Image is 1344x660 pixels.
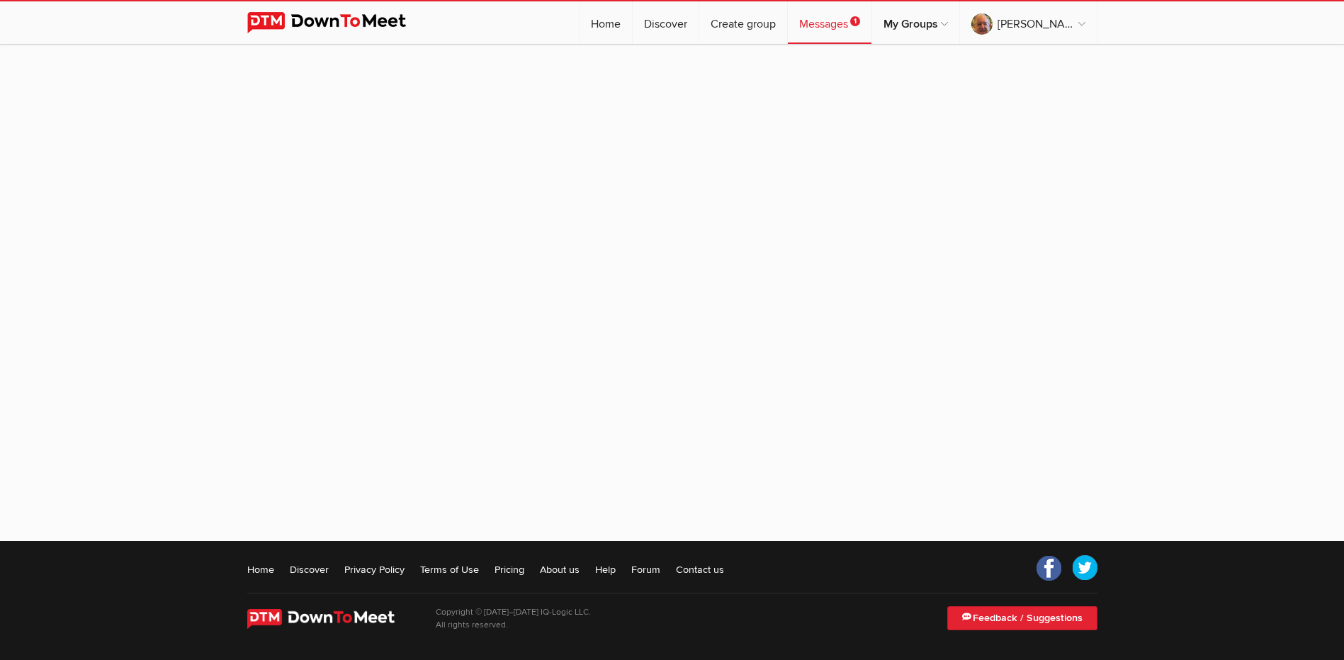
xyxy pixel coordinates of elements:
a: Discover [290,562,329,576]
a: Pricing [495,562,524,576]
a: Home [580,1,632,44]
a: Discover [633,1,699,44]
a: Contact us [676,562,724,576]
a: Create group [699,1,787,44]
a: Feedback / Suggestions [947,606,1097,630]
a: [PERSON_NAME] [960,1,1097,44]
a: Privacy Policy [344,562,405,576]
a: Facebook [1037,555,1062,581]
img: DownToMeet [247,609,415,629]
a: Twitter [1072,555,1097,581]
a: Terms of Use [420,562,479,576]
span: 1 [850,16,860,26]
a: Messages1 [788,1,871,44]
a: About us [540,562,580,576]
img: DownToMeet [247,12,428,33]
a: My Groups [872,1,959,44]
span: 21st [508,622,518,629]
p: Copyright © [DATE]–[DATE] IQ-Logic LLC. All rights reserved. [436,606,591,632]
a: Help [595,562,616,576]
a: Forum [631,562,660,576]
a: Home [247,562,274,576]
